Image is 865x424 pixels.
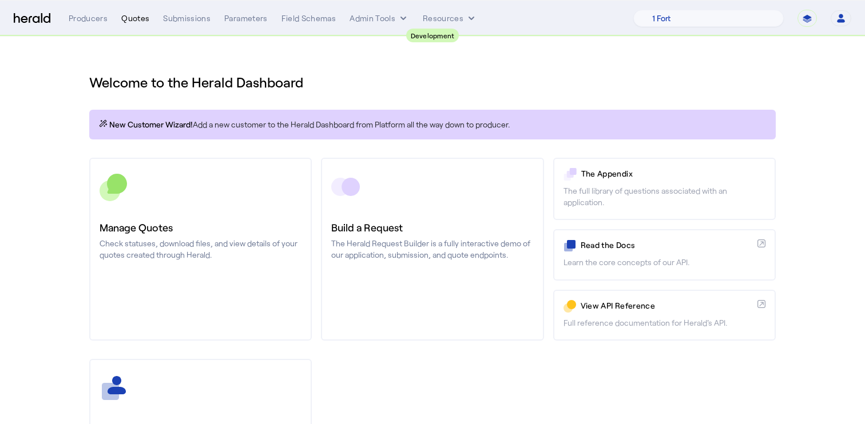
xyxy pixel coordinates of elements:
[121,13,149,24] div: Quotes
[331,219,533,235] h3: Build a Request
[321,158,543,341] a: Build a RequestThe Herald Request Builder is a fully interactive demo of our application, submiss...
[581,239,753,251] p: Read the Docs
[98,119,767,130] p: Add a new customer to the Herald Dashboard from Platform all the way down to producer.
[564,317,765,329] p: Full reference documentation for Herald's API.
[350,13,409,24] button: internal dropdown menu
[564,257,765,268] p: Learn the core concepts of our API.
[163,13,211,24] div: Submissions
[581,300,753,311] p: View API Reference
[331,238,533,261] p: The Herald Request Builder is a fully interactive demo of our application, submission, and quote ...
[581,168,765,179] p: The Appendix
[224,13,268,24] div: Parameters
[553,290,776,341] a: View API ReferenceFull reference documentation for Herald's API.
[69,13,108,24] div: Producers
[109,119,193,130] span: New Customer Wizard!
[89,73,776,91] h1: Welcome to the Herald Dashboard
[423,13,477,24] button: Resources dropdown menu
[100,238,301,261] p: Check statuses, download files, and view details of your quotes created through Herald.
[89,158,312,341] a: Manage QuotesCheck statuses, download files, and view details of your quotes created through Herald.
[553,229,776,280] a: Read the DocsLearn the core concepts of our API.
[406,29,459,42] div: Development
[14,13,50,24] img: Herald Logo
[564,185,765,208] p: The full library of questions associated with an application.
[100,219,301,235] h3: Manage Quotes
[281,13,336,24] div: Field Schemas
[553,158,776,220] a: The AppendixThe full library of questions associated with an application.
